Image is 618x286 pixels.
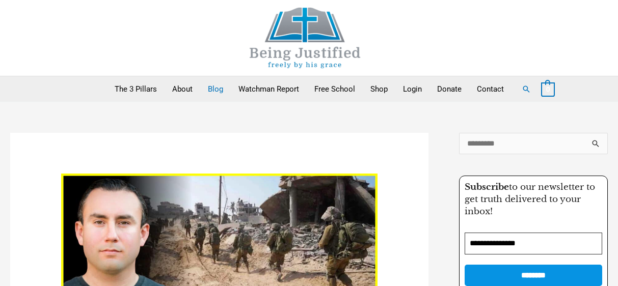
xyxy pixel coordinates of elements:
span: 0 [546,85,550,93]
span: to our newsletter to get truth delivered to your inbox! [465,182,595,217]
a: About [165,76,200,102]
a: Search button [522,84,531,94]
a: Free School [307,76,363,102]
a: Shop [363,76,395,102]
strong: Subscribe [465,182,509,192]
a: Donate [429,76,469,102]
a: Blog [200,76,231,102]
nav: Primary Site Navigation [107,76,512,102]
a: Contact [469,76,512,102]
a: Watchman Report [231,76,307,102]
a: Login [395,76,429,102]
input: Email Address * [465,233,602,254]
a: The 3 Pillars [107,76,165,102]
a: View Shopping Cart, empty [541,84,555,94]
img: Being Justified [229,8,382,68]
a: Read: Gideon’s Chariots II begins for final Gaza push [61,257,378,266]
